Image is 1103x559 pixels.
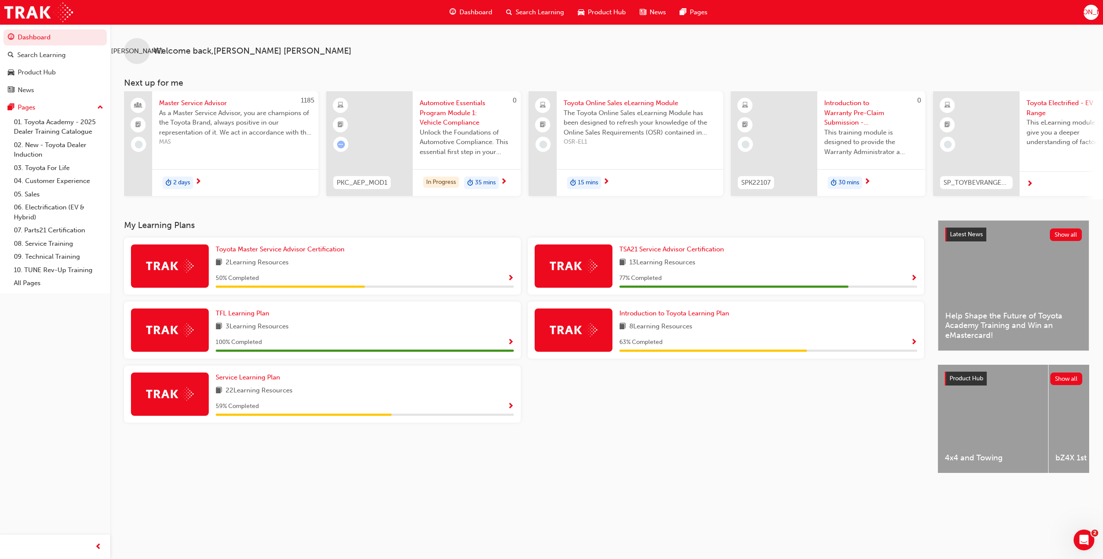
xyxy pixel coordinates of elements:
a: Service Learning Plan [216,373,284,382]
a: 03. Toyota For Life [10,161,107,175]
span: learningResourceType_ELEARNING-icon [338,100,344,111]
button: Show Progress [507,401,514,412]
a: 10. TUNE Rev-Up Training [10,263,107,277]
a: Toyota Online Sales eLearning ModuleThe Toyota Online Sales eLearning Module has been designed to... [529,91,723,196]
span: Welcome back , [PERSON_NAME] [PERSON_NAME] [153,46,351,56]
span: Show Progress [911,339,917,347]
span: Automotive Essentials Program Module 1: Vehicle Compliance [420,98,514,128]
span: booktick-icon [742,119,748,131]
span: booktick-icon [540,119,546,131]
span: learningRecordVerb_NONE-icon [135,141,143,148]
button: Pages [3,100,107,116]
span: Show Progress [507,339,514,347]
span: learningRecordVerb_NONE-icon [944,141,952,148]
iframe: Intercom live chat [1074,530,1094,550]
a: 09. Technical Training [10,250,107,263]
span: people-icon [135,100,141,111]
span: PKC_AEP_MOD1 [337,178,387,188]
button: Show Progress [911,273,917,284]
span: search-icon [506,7,512,18]
a: TFL Learning Plan [216,308,273,318]
span: learningResourceType_ELEARNING-icon [742,100,748,111]
span: pages-icon [8,104,14,112]
span: This training module is designed to provide the Warranty Administrator a greater understanding of... [824,128,918,157]
a: Latest NewsShow allHelp Shape the Future of Toyota Academy Training and Win an eMastercard! [938,220,1089,351]
span: 15 mins [578,178,598,188]
span: booktick-icon [338,119,344,131]
span: 59 % Completed [216,402,259,411]
a: 0PKC_AEP_MOD1Automotive Essentials Program Module 1: Vehicle ComplianceUnlock the Foundations of ... [326,91,521,196]
span: Show Progress [911,275,917,283]
a: 0SPK22107Introduction to Warranty Pre-Claim Submission - eLearningThis training module is designe... [731,91,925,196]
span: Service Learning Plan [216,373,280,381]
div: In Progress [423,177,459,188]
span: MAS [159,137,312,147]
img: Trak [550,259,597,273]
a: Product HubShow all [945,372,1082,386]
span: 30 mins [838,178,859,188]
a: Toyota Master Service Advisor Certification [216,244,348,254]
span: car-icon [8,69,14,77]
a: 06. Electrification (EV & Hybrid) [10,201,107,224]
span: Show Progress [507,403,514,411]
span: 77 % Completed [619,273,662,283]
span: learningRecordVerb_NONE-icon [742,141,749,148]
a: search-iconSearch Learning [499,3,571,21]
a: guage-iconDashboard [443,3,499,21]
span: duration-icon [570,177,576,189]
a: 02. New - Toyota Dealer Induction [10,138,107,161]
span: 1185 [301,96,314,104]
a: 01. Toyota Academy - 2025 Dealer Training Catalogue [10,116,107,138]
span: 0 [917,96,921,104]
span: 63 % Completed [619,337,663,347]
span: Pages [690,7,708,17]
div: Product Hub [18,67,56,77]
span: Master Service Advisor [159,98,312,108]
span: News [650,7,666,17]
a: Search Learning [3,47,107,63]
span: duration-icon [166,177,172,189]
span: OSR-EL1 [564,137,716,147]
span: next-icon [864,178,870,186]
div: News [18,85,34,95]
span: 0 [513,96,516,104]
a: 1185Master Service AdvisorAs a Master Service Advisor, you are champions of the Toyota Brand, alw... [124,91,319,196]
span: Product Hub [588,7,626,17]
span: book-icon [216,321,222,332]
span: booktick-icon [135,119,141,131]
span: 50 % Completed [216,273,259,283]
img: Trak [146,323,194,337]
span: 3 Learning Resources [226,321,289,332]
span: 100 % Completed [216,337,262,347]
span: learningResourceType_ELEARNING-icon [944,100,950,111]
a: All Pages [10,276,107,290]
span: As a Master Service Advisor, you are champions of the Toyota Brand, always positive in our repres... [159,108,312,138]
span: Toyota Master Service Advisor Certification [216,245,344,253]
div: Pages [18,103,35,112]
img: Trak [146,387,194,401]
span: duration-icon [831,177,837,189]
a: pages-iconPages [673,3,714,21]
span: 8 Learning Resources [629,321,692,332]
span: news-icon [8,87,14,94]
a: TSA21 Service Advisor Certification [619,244,727,254]
button: Show all [1050,373,1083,385]
span: 4x4 and Towing [945,453,1041,463]
a: 4x4 and Towing [938,365,1048,473]
span: learningRecordVerb_ATTEMPT-icon [337,141,345,148]
span: SPK22107 [741,178,771,188]
a: Dashboard [3,29,107,45]
span: next-icon [500,178,507,186]
span: search-icon [8,51,14,59]
a: 05. Sales [10,188,107,201]
img: Trak [146,259,194,273]
span: guage-icon [449,7,456,18]
a: car-iconProduct Hub [571,3,633,21]
span: Introduction to Toyota Learning Plan [619,309,729,317]
span: 2 [1091,530,1098,537]
span: 22 Learning Resources [226,386,293,396]
span: next-icon [1026,180,1033,188]
span: book-icon [619,321,626,332]
a: Introduction to Toyota Learning Plan [619,308,733,318]
span: Dashboard [459,7,492,17]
